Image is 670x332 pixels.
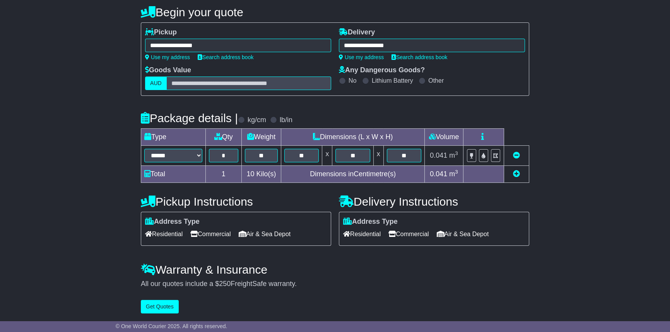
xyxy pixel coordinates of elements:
span: © One World Courier 2025. All rights reserved. [116,323,227,329]
h4: Delivery Instructions [339,195,529,208]
sup: 3 [455,169,458,175]
td: Volume [424,129,463,146]
span: m [449,152,458,159]
td: 1 [206,166,242,183]
label: kg/cm [248,116,266,124]
span: Residential [343,228,381,240]
h4: Pickup Instructions [141,195,331,208]
sup: 3 [455,150,458,156]
h4: Begin your quote [141,6,529,19]
td: Qty [206,129,242,146]
label: Address Type [145,218,200,226]
label: No [349,77,356,84]
td: Dimensions (L x W x H) [281,129,425,146]
button: Get Quotes [141,300,179,313]
label: AUD [145,77,167,90]
span: m [449,170,458,178]
label: Other [428,77,444,84]
div: All our quotes include a $ FreightSafe warranty. [141,280,529,288]
a: Search address book [198,54,253,60]
td: Total [141,166,206,183]
label: lb/in [280,116,292,124]
td: x [322,146,332,166]
label: Lithium Battery [372,77,413,84]
span: 250 [219,280,231,288]
h4: Package details | [141,112,238,124]
a: Search address book [391,54,447,60]
label: Any Dangerous Goods? [339,66,425,75]
td: Kilo(s) [241,166,281,183]
label: Delivery [339,28,375,37]
td: Type [141,129,206,146]
a: Remove this item [513,152,520,159]
span: 0.041 [430,170,447,178]
label: Pickup [145,28,177,37]
span: Air & Sea Depot [239,228,291,240]
a: Use my address [145,54,190,60]
a: Add new item [513,170,520,178]
h4: Warranty & Insurance [141,263,529,276]
label: Goods Value [145,66,191,75]
label: Address Type [343,218,398,226]
span: Commercial [388,228,429,240]
span: Commercial [190,228,231,240]
span: 10 [246,170,254,178]
span: Residential [145,228,183,240]
td: Dimensions in Centimetre(s) [281,166,425,183]
span: Air & Sea Depot [437,228,489,240]
td: Weight [241,129,281,146]
a: Use my address [339,54,384,60]
span: 0.041 [430,152,447,159]
td: x [373,146,383,166]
